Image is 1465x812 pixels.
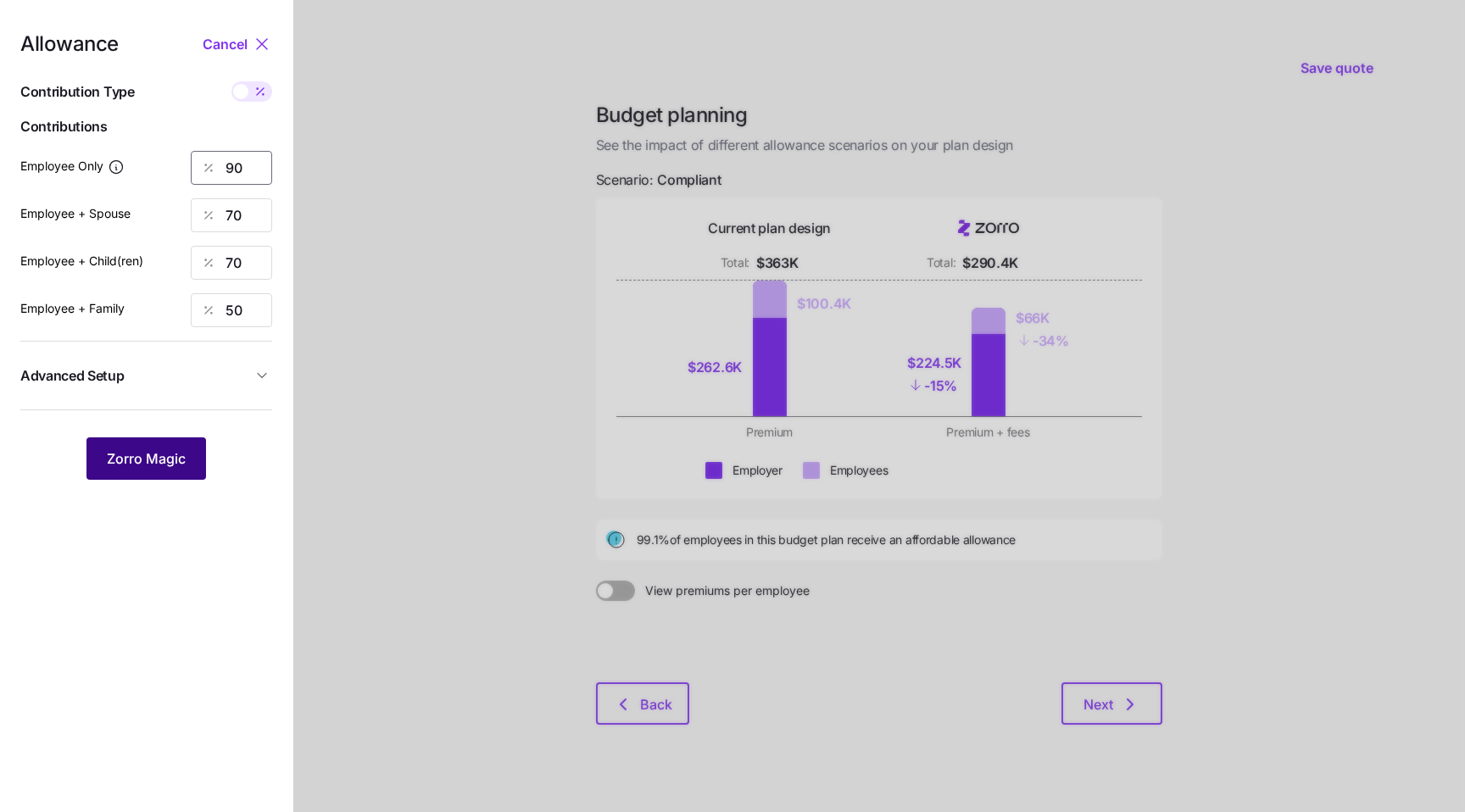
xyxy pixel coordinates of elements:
label: Employee Only [20,157,125,175]
button: Advanced Setup [20,355,272,397]
span: Allowance [20,34,119,54]
span: Cancel [203,34,248,54]
span: Advanced Setup [20,365,125,387]
label: Employee + Child(ren) [20,252,143,270]
span: Contributions [20,116,272,137]
span: Zorro Magic [107,448,186,469]
span: Contribution Type [20,81,135,103]
label: Employee + Spouse [20,204,131,223]
button: Cancel [203,34,252,54]
label: Employee + Family [20,299,125,318]
button: Zorro Magic [86,437,206,480]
